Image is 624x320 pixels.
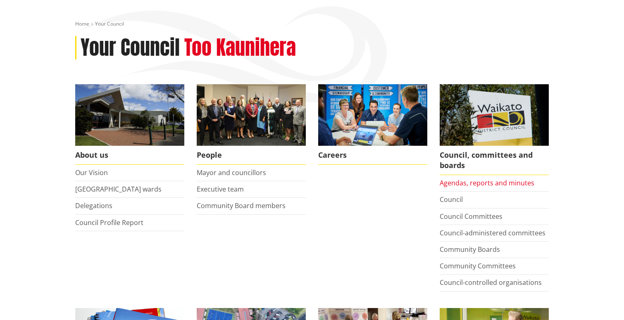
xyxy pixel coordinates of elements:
span: Your Council [95,20,124,27]
a: Council Profile Report [75,218,143,227]
a: Mayor and councillors [197,168,266,177]
a: Executive team [197,185,244,194]
a: Waikato-District-Council-sign Council, committees and boards [440,84,549,175]
a: Delegations [75,201,112,210]
a: [GEOGRAPHIC_DATA] wards [75,185,162,194]
a: 2022 Council People [197,84,306,165]
a: Community Boards [440,245,500,254]
a: Home [75,20,89,27]
a: Council-administered committees [440,228,545,237]
img: 2022 Council [197,84,306,146]
nav: breadcrumb [75,21,549,28]
a: Our Vision [75,168,108,177]
span: About us [75,146,184,165]
img: WDC Building 0015 [75,84,184,146]
a: Council [440,195,463,204]
a: Council-controlled organisations [440,278,542,287]
span: Careers [318,146,427,165]
span: People [197,146,306,165]
a: WDC Building 0015 About us [75,84,184,165]
img: Waikato-District-Council-sign [440,84,549,146]
h2: Too Kaunihera [184,36,296,60]
span: Council, committees and boards [440,146,549,175]
h1: Your Council [81,36,180,60]
img: Office staff in meeting - Career page [318,84,427,146]
a: Community Committees [440,261,516,270]
a: Agendas, reports and minutes [440,178,534,187]
a: Careers [318,84,427,165]
a: Community Board members [197,201,286,210]
iframe: Messenger Launcher [586,285,616,315]
a: Council Committees [440,212,503,221]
